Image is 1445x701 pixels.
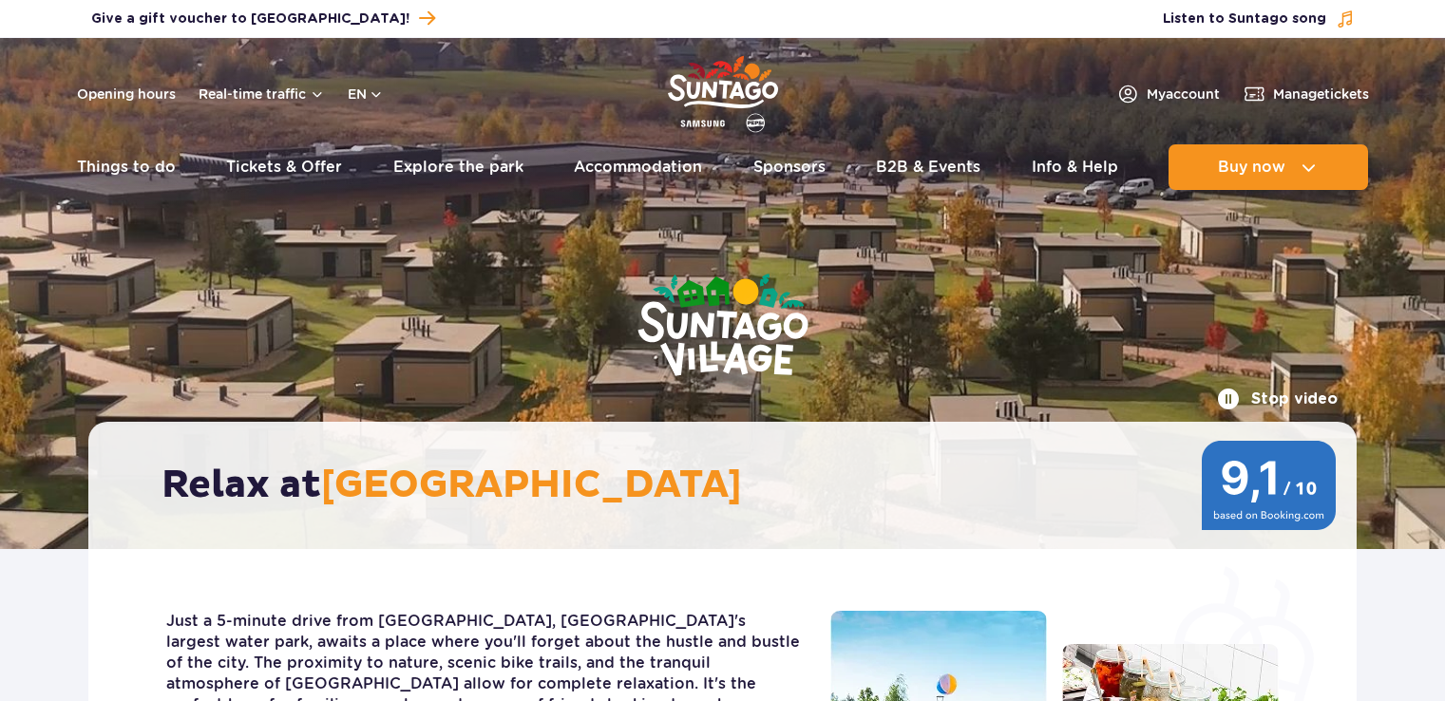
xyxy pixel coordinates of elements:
[753,144,826,190] a: Sponsors
[77,85,176,104] a: Opening hours
[77,144,176,190] a: Things to do
[321,462,742,509] span: [GEOGRAPHIC_DATA]
[1116,83,1220,105] a: Myaccount
[1218,159,1285,176] span: Buy now
[1243,83,1369,105] a: Managetickets
[1147,85,1220,104] span: My account
[561,199,884,454] img: Suntago Village
[1169,144,1368,190] button: Buy now
[574,144,702,190] a: Accommodation
[1217,388,1338,410] button: Stop video
[1273,85,1369,104] span: Manage tickets
[226,144,342,190] a: Tickets & Offer
[668,47,778,135] a: Park of Poland
[1163,9,1326,28] span: Listen to Suntago song
[348,85,384,104] button: en
[199,86,325,102] button: Real-time traffic
[876,144,980,190] a: B2B & Events
[91,6,435,31] a: Give a gift voucher to [GEOGRAPHIC_DATA]!
[1163,9,1355,28] button: Listen to Suntago song
[91,9,409,28] span: Give a gift voucher to [GEOGRAPHIC_DATA]!
[1032,144,1118,190] a: Info & Help
[393,144,523,190] a: Explore the park
[162,462,1302,509] h2: Relax at
[1200,441,1338,530] img: 9,1/10 wg ocen z Booking.com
